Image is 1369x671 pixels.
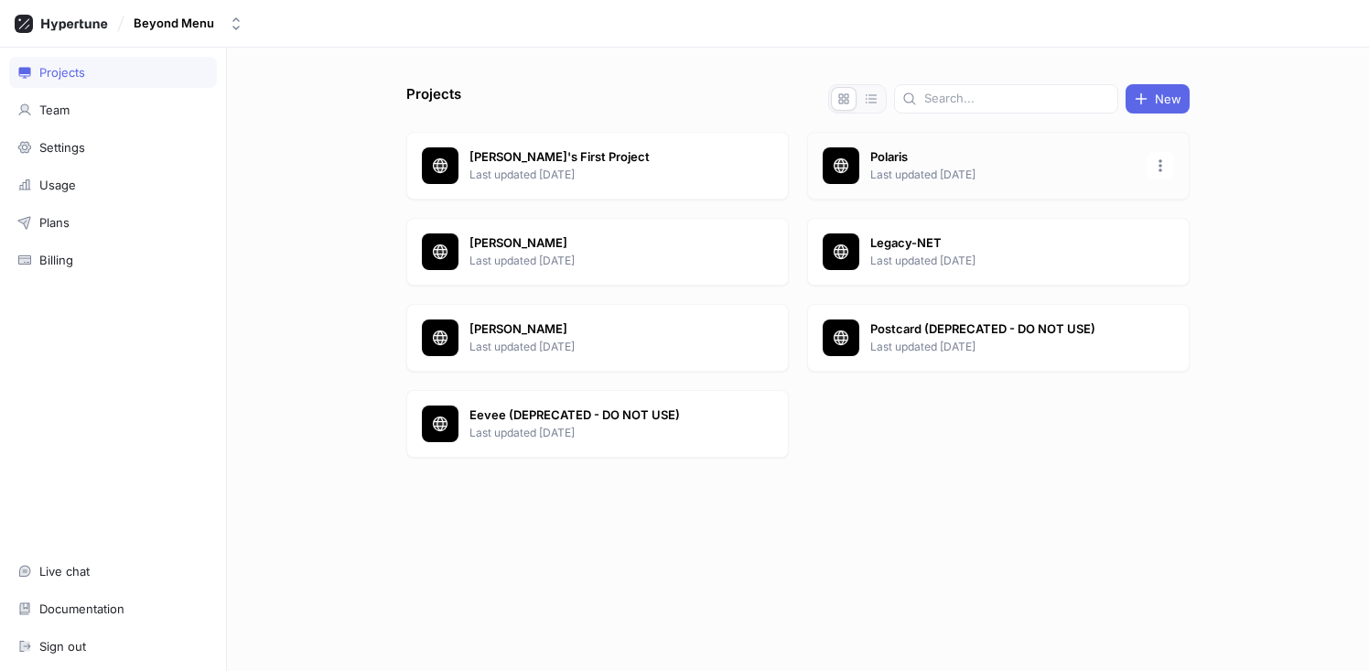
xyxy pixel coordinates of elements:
[9,244,217,276] a: Billing
[870,253,1136,269] p: Last updated [DATE]
[39,65,85,80] div: Projects
[9,593,217,624] a: Documentation
[39,140,85,155] div: Settings
[469,320,735,339] p: [PERSON_NAME]
[9,169,217,200] a: Usage
[469,425,735,441] p: Last updated [DATE]
[9,132,217,163] a: Settings
[39,564,90,579] div: Live chat
[469,148,735,167] p: [PERSON_NAME]'s First Project
[469,339,735,355] p: Last updated [DATE]
[469,406,735,425] p: Eevee (DEPRECATED - DO NOT USE)
[870,148,1136,167] p: Polaris
[126,8,251,38] button: Beyond Menu
[870,339,1136,355] p: Last updated [DATE]
[39,253,73,267] div: Billing
[39,103,70,117] div: Team
[39,178,76,192] div: Usage
[469,234,735,253] p: [PERSON_NAME]
[9,207,217,238] a: Plans
[1126,84,1190,114] button: New
[469,167,735,183] p: Last updated [DATE]
[870,320,1136,339] p: Postcard (DEPRECATED - DO NOT USE)
[924,90,1110,108] input: Search...
[1155,93,1181,104] span: New
[406,84,461,114] p: Projects
[9,94,217,125] a: Team
[39,215,70,230] div: Plans
[870,234,1136,253] p: Legacy-NET
[9,57,217,88] a: Projects
[870,167,1136,183] p: Last updated [DATE]
[39,601,124,616] div: Documentation
[134,16,214,31] div: Beyond Menu
[469,253,735,269] p: Last updated [DATE]
[39,639,86,654] div: Sign out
